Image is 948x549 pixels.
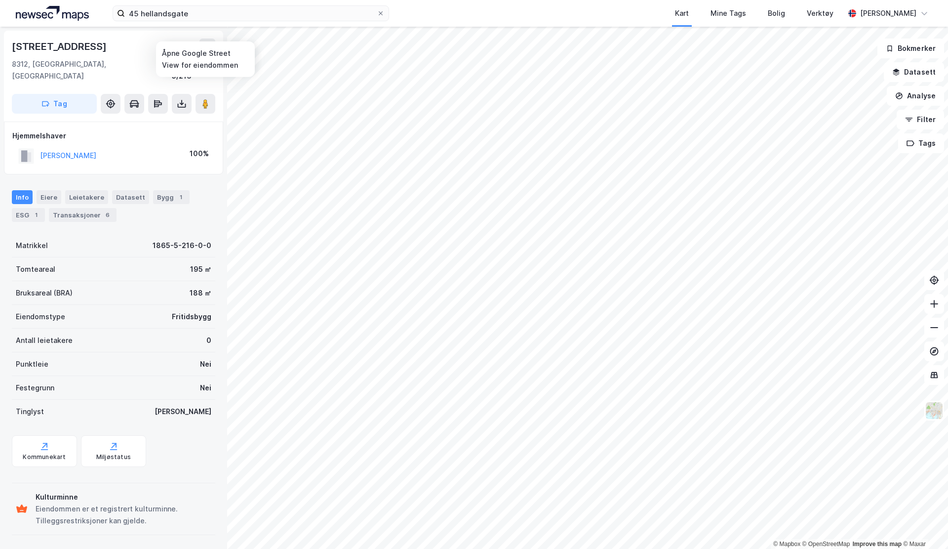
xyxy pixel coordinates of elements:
div: Leietakere [65,190,108,204]
div: Tinglyst [16,406,44,418]
div: 0 [206,335,211,346]
div: Bolig [768,7,785,19]
div: 100% [190,148,209,160]
img: logo.a4113a55bc3d86da70a041830d287a7e.svg [16,6,89,21]
div: Miljøstatus [96,453,131,461]
div: Nei [200,382,211,394]
div: Kulturminne [36,491,211,503]
div: Mine Tags [711,7,746,19]
button: Bokmerker [877,39,944,58]
div: 188 ㎡ [190,287,211,299]
div: 1 [176,192,186,202]
div: 8312, [GEOGRAPHIC_DATA], [GEOGRAPHIC_DATA] [12,58,172,82]
button: Tag [12,94,97,114]
div: Bruksareal (BRA) [16,287,73,299]
div: 1 [31,210,41,220]
div: 1865-5-216-0-0 [153,240,211,252]
div: 195 ㎡ [190,263,211,275]
div: Eiere [37,190,61,204]
div: Kommunekart [23,453,66,461]
div: Bygg [153,190,190,204]
div: [PERSON_NAME] [860,7,916,19]
div: Punktleie [16,358,48,370]
button: Filter [897,110,944,129]
div: 6 [103,210,113,220]
div: Fritidsbygg [172,311,211,323]
div: Eiendomstype [16,311,65,323]
button: Analyse [887,86,944,106]
div: Tomteareal [16,263,55,275]
div: Kart [675,7,689,19]
iframe: Chat Widget [899,502,948,549]
div: [STREET_ADDRESS] [12,39,109,54]
div: Eiendommen er et registrert kulturminne. Tilleggsrestriksjoner kan gjelde. [36,503,211,527]
a: Improve this map [853,541,902,548]
button: Datasett [884,62,944,82]
div: Vågan, 5/216 [172,58,215,82]
div: Nei [200,358,211,370]
img: Z [925,401,944,420]
a: Mapbox [773,541,800,548]
div: Festegrunn [16,382,54,394]
div: Verktøy [807,7,833,19]
div: Info [12,190,33,204]
div: Matrikkel [16,240,48,252]
div: [PERSON_NAME] [155,406,211,418]
div: Kontrollprogram for chat [899,502,948,549]
div: Transaksjoner [49,208,117,222]
input: Søk på adresse, matrikkel, gårdeiere, leietakere eller personer [125,6,377,21]
div: Hjemmelshaver [12,130,215,142]
a: OpenStreetMap [802,541,850,548]
div: ESG [12,208,45,222]
div: Datasett [112,190,149,204]
button: Tags [898,133,944,153]
div: Antall leietakere [16,335,73,346]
